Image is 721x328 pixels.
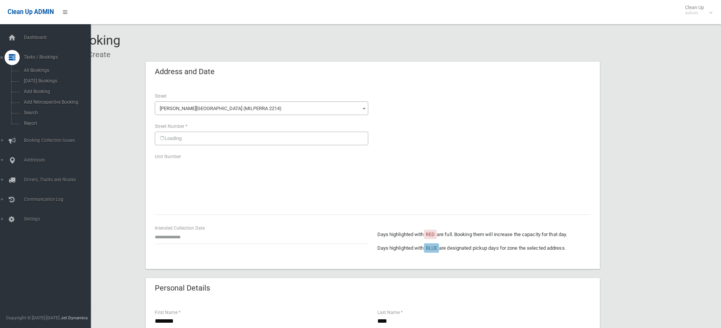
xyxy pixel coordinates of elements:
[22,89,90,94] span: Add Booking
[155,132,368,145] div: Loading
[146,64,224,79] header: Address and Date
[22,99,90,105] span: Add Retrospective Booking
[61,315,88,320] strong: Jet Dynamics
[681,5,712,16] span: Clean Up
[426,245,437,251] span: BLUE
[377,244,591,253] p: Days highlighted with are designated pickup days for zone the selected address.
[22,121,90,126] span: Report
[22,110,90,115] span: Search
[83,48,111,62] li: Create
[685,10,704,16] small: Admin
[22,177,97,182] span: Drivers, Trucks and Routes
[22,68,90,73] span: All Bookings
[22,197,97,202] span: Communication Log
[155,101,368,115] span: Whittle Avenue (MILPERRA 2214)
[22,216,97,222] span: Settings
[22,35,97,40] span: Dashboard
[6,315,59,320] span: Copyright © [DATE]-[DATE]
[22,157,97,163] span: Addresses
[426,232,435,237] span: RED
[377,230,591,239] p: Days highlighted with are full. Booking them will increase the capacity for that day.
[8,8,54,16] span: Clean Up ADMIN
[22,78,90,84] span: [DATE] Bookings
[146,281,219,295] header: Personal Details
[22,138,97,143] span: Booking Collection Issues
[157,103,366,114] span: Whittle Avenue (MILPERRA 2214)
[22,54,97,60] span: Tasks / Bookings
